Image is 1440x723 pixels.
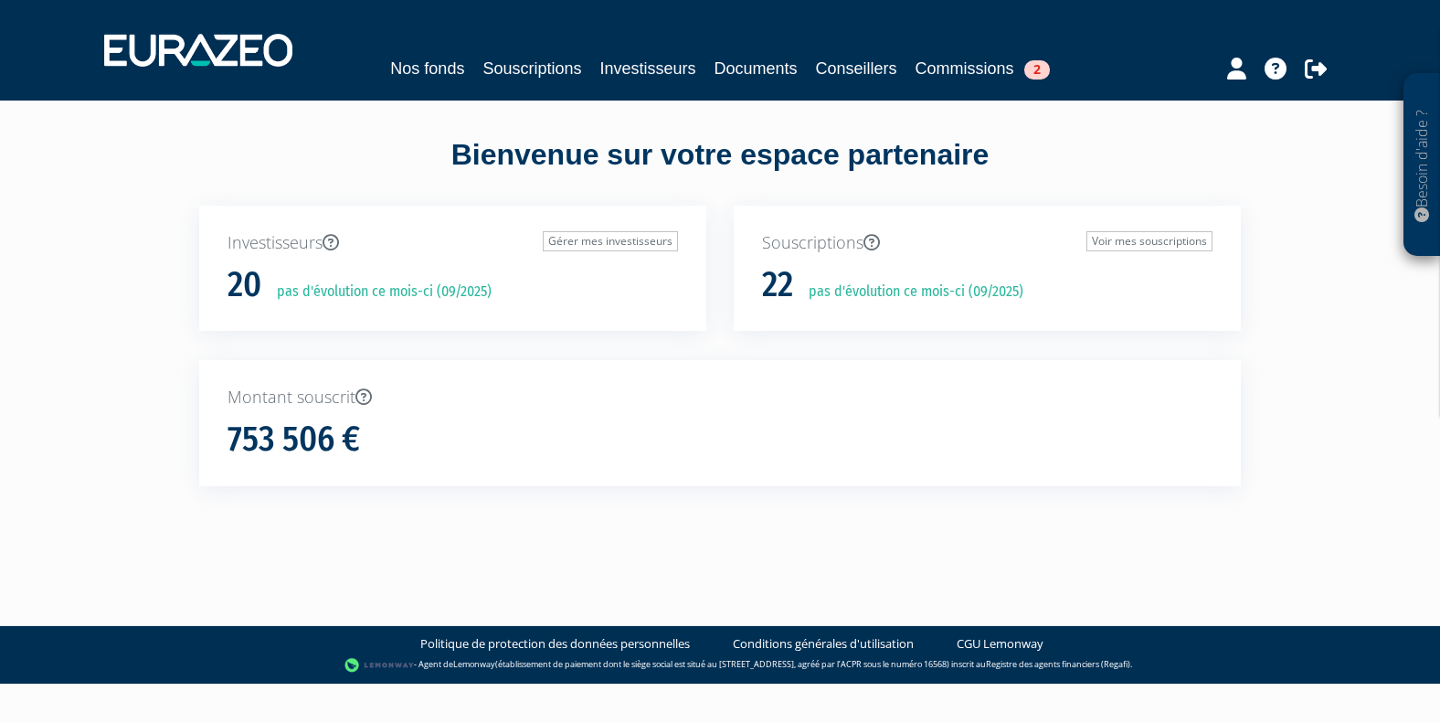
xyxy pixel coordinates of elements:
a: Conditions générales d'utilisation [733,635,914,653]
a: Documents [715,56,798,81]
a: Voir mes souscriptions [1086,231,1212,251]
p: Besoin d'aide ? [1412,83,1433,248]
p: Montant souscrit [228,386,1212,409]
h1: 20 [228,266,261,304]
img: 1732889491-logotype_eurazeo_blanc_rvb.png [104,34,292,67]
p: pas d'évolution ce mois-ci (09/2025) [264,282,492,303]
a: Nos fonds [390,56,464,81]
a: Gérer mes investisseurs [543,231,678,251]
div: - Agent de (établissement de paiement dont le siège social est situé au [STREET_ADDRESS], agréé p... [18,656,1422,675]
a: Commissions2 [916,56,1050,81]
span: 2 [1024,60,1050,80]
img: logo-lemonway.png [344,656,415,675]
p: pas d'évolution ce mois-ci (09/2025) [796,282,1023,303]
p: Investisseurs [228,231,678,255]
div: Bienvenue sur votre espace partenaire [185,134,1255,206]
a: Registre des agents financiers (Regafi) [986,658,1130,670]
a: Souscriptions [482,56,581,81]
a: Politique de protection des données personnelles [420,635,690,653]
p: Souscriptions [762,231,1212,255]
h1: 753 506 € [228,420,360,459]
h1: 22 [762,266,793,304]
a: Investisseurs [599,56,695,81]
a: Lemonway [453,658,495,670]
a: CGU Lemonway [957,635,1043,653]
a: Conseillers [816,56,897,81]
